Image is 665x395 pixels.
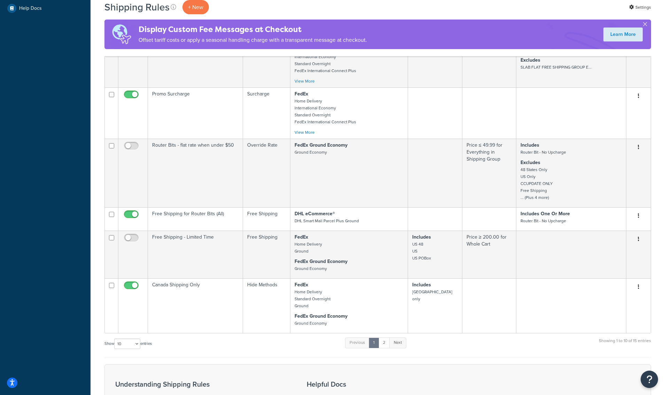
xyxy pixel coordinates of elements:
[243,87,290,139] td: Surcharge
[139,35,367,45] p: Offset tariff costs or apply a seasonal handling charge with a transparent message at checkout.
[148,36,243,87] td: Overlong Wood Surcharge
[243,231,290,278] td: Free Shipping
[295,141,347,149] strong: FedEx Ground Economy
[378,338,390,348] a: 2
[295,289,330,309] small: Home Delivery Standard Overnight Ground
[243,207,290,231] td: Free Shipping
[521,218,566,224] small: Router Bit - No Upcharge
[412,233,431,241] strong: Includes
[243,36,290,87] td: Surcharge
[295,129,315,135] a: View More
[104,339,152,349] label: Show entries
[5,2,85,15] a: Help Docs
[345,338,369,348] a: Previous
[369,338,379,348] a: 1
[243,139,290,207] td: Override Rate
[521,141,539,149] strong: Includes
[521,56,540,64] strong: Excludes
[521,210,570,217] strong: Includes One Or More
[641,371,658,388] button: Open Resource Center
[521,166,553,201] small: 48 States Only US Only CCUPDATE ONLY Free Shipping ... (Plus 4 more)
[521,149,566,155] small: Router Bit - No Upcharge
[19,6,42,11] span: Help Docs
[307,380,421,388] h3: Helpful Docs
[295,218,359,224] small: DHL Smart Mail Parcel Plus Ground
[521,159,540,166] strong: Excludes
[295,90,308,98] strong: FedEx
[462,139,516,207] td: Price ≤ 49.99 for Everything in Shipping Group
[412,281,431,288] strong: Includes
[295,241,322,254] small: Home Delivery Ground
[412,289,452,302] small: [GEOGRAPHIC_DATA] only
[295,98,356,125] small: Home Delivery International Economy Standard Overnight FedEx International Connect Plus
[521,64,592,70] small: SLAB FLAT FREE SHIPPING GROUP E...
[115,380,289,388] h3: Understanding Shipping Rules
[295,265,327,272] small: Ground Economy
[412,241,431,261] small: US 48 US US POBox
[295,47,356,74] small: Home Delivery International Economy Standard Overnight FedEx International Connect Plus
[389,338,406,348] a: Next
[148,139,243,207] td: Router Bits - flat rate when under $50
[148,87,243,139] td: Promo Surcharge
[295,78,315,84] a: View More
[295,258,347,265] strong: FedEx Ground Economy
[104,0,170,14] h1: Shipping Rules
[295,233,308,241] strong: FedEx
[599,337,651,352] div: Showing 1 to 10 of 15 entries
[148,231,243,278] td: Free Shipping - Limited Time
[295,281,308,288] strong: FedEx
[295,312,347,320] strong: FedEx Ground Economy
[139,24,367,35] h4: Display Custom Fee Messages at Checkout
[148,278,243,333] td: Canada Shipping Only
[462,231,516,278] td: Price ≥ 200.00 for Whole Cart
[243,278,290,333] td: Hide Methods
[104,20,139,49] img: duties-banner-06bc72dcb5fe05cb3f9472aba00be2ae8eb53ab6f0d8bb03d382ba314ac3c341.png
[148,207,243,231] td: Free Shipping for Router Bits (All)
[295,210,335,217] strong: DHL eCommerce®
[295,320,327,326] small: Ground Economy
[295,149,327,155] small: Ground Economy
[114,339,140,349] select: Showentries
[629,2,651,12] a: Settings
[603,28,643,41] a: Learn More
